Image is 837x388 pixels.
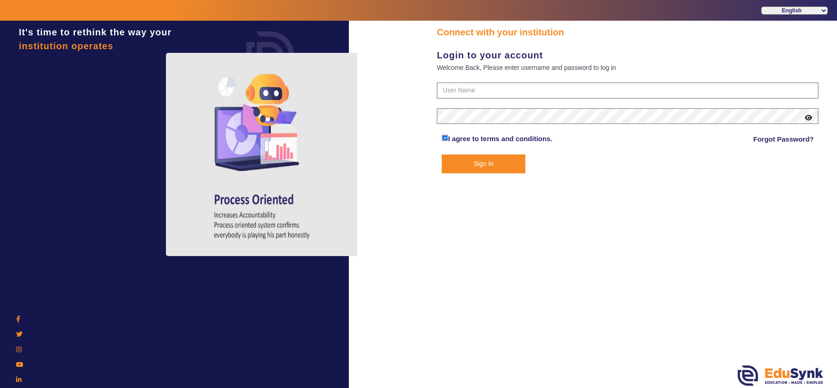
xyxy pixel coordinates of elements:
div: Connect with your institution [437,25,819,39]
img: edusynk.png [738,365,823,386]
button: Sign In [442,154,525,173]
a: Forgot Password? [753,134,814,145]
div: Welcome Back, Please enter username and password to log in [437,62,819,73]
img: login4.png [166,53,359,256]
div: Login to your account [437,48,819,62]
input: User Name [437,82,819,99]
img: login.png [236,21,305,90]
span: It's time to rethink the way your [19,27,171,37]
a: I agree to terms and conditions. [448,135,552,143]
span: institution operates [19,41,114,51]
